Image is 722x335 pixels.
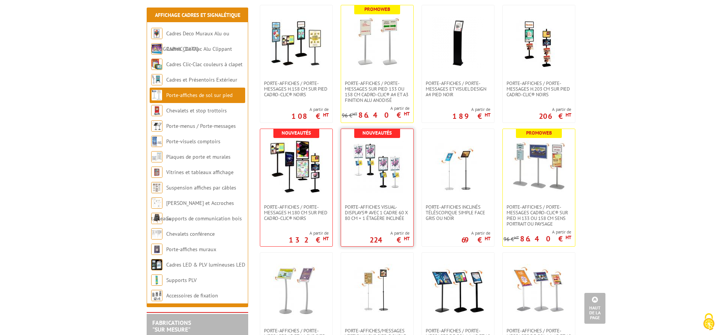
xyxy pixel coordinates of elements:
sup: HT [485,112,490,118]
img: Porte-visuels comptoirs [151,136,162,147]
img: Porte-affiches/messages verticaux sur pied double-faces A4 et A3 Gris ou Noir [351,264,403,317]
p: 86.40 € [358,113,410,117]
img: Porte-affiches / Porte-messages de sol A4, A3 et A2 Black-Line® cadres inclinés sur Pied Droit Noir [432,264,484,317]
p: 224 € [370,238,410,242]
span: Porte-affiches / Porte-messages H.180 cm SUR PIED CADRO-CLIC® NOIRS [264,204,329,221]
p: 189 € [452,114,490,118]
b: Nouveautés [363,130,392,136]
img: Cadres Clic-Clac couleurs à clapet [151,59,162,70]
b: Nouveautés [282,130,311,136]
sup: HT [323,235,329,242]
sup: HT [404,235,410,242]
sup: HT [566,234,571,241]
p: 86.40 € [520,236,571,241]
span: A partir de [370,230,410,236]
a: FABRICATIONS"Sur Mesure" [152,319,191,333]
a: Cadres LED & PLV lumineuses LED [166,261,245,268]
img: Porte-affiches / Porte-messages Cadro-Clic® sur pied H 133 ou 158 cm sens portrait ou paysage [513,140,565,193]
span: A partir de [452,106,490,112]
img: Cadres et Présentoirs Extérieur [151,74,162,85]
img: Porte-affiches inclinés téléscopique simple face gris ou noir [432,140,484,193]
p: 206 € [539,114,571,118]
a: Cadres Deco Muraux Alu ou [GEOGRAPHIC_DATA] [151,30,229,52]
a: Suspension affiches par câbles [166,184,236,191]
b: Promoweb [526,130,552,136]
a: Porte-affiches muraux [166,246,216,253]
img: Chevalets et stop trottoirs [151,105,162,116]
a: Affichage Cadres et Signalétique [155,12,240,18]
img: Porte-affiches / Porte-messages H.180 cm SUR PIED CADRO-CLIC® NOIRS [270,140,323,193]
sup: HT [566,112,571,118]
p: 132 € [289,238,329,242]
a: Porte-menus / Porte-messages [166,123,236,129]
a: Cadres et Présentoirs Extérieur [166,76,237,83]
img: Plaques de porte et murales [151,151,162,162]
a: Supports de communication bois [166,215,242,222]
b: Promoweb [364,6,390,12]
a: Porte-affiches / Porte-messages H.158 cm sur pied Cadro-Clic® NOIRS [260,80,332,97]
span: Porte-affiches inclinés téléscopique simple face gris ou noir [426,204,490,221]
a: Porte-affiches inclinés téléscopique simple face gris ou noir [422,204,494,221]
img: Porte-affiches muraux [151,244,162,255]
span: A partir de [289,230,329,236]
sup: HT [352,111,357,117]
img: Porte-affiches / Porte-messages de sol A4, A3 et A2 CadroClic® portrait/paysage alu [513,264,565,317]
a: Porte-affiches de sol sur pied [166,92,232,99]
img: Cadres Deco Muraux Alu ou Bois [151,28,162,39]
span: A partir de [461,230,490,236]
img: PORTE-AFFICHES VISUAL-DISPLAYS® AVEC 1 CADRE 60 X 80 CM + 1 ÉTAGÈRE INCLINÉE [351,140,403,193]
button: Cookies (fenêtre modale) [696,309,722,335]
img: Chevalets conférence [151,228,162,240]
img: Cimaises et Accroches tableaux [151,197,162,209]
a: Porte-visuels comptoirs [166,138,220,145]
span: Porte-affiches / Porte-messages H.203 cm SUR PIED CADRO-CLIC® NOIRS [507,80,571,97]
img: Cadres LED & PLV lumineuses LED [151,259,162,270]
a: Porte-affiches / Porte-messages sur pied 133 ou 158 cm Cadro-Clic® A4 et A3 finition alu anodisé [341,80,413,103]
img: Accessoires de fixation [151,290,162,301]
a: Porte-affiches / Porte-messages et Visuel Design A4 pied noir [422,80,494,97]
span: A partir de [504,229,571,235]
img: Suspension affiches par câbles [151,182,162,193]
p: 69 € [461,238,490,242]
img: Supports PLV [151,274,162,286]
sup: HT [404,111,410,117]
p: 96 € [342,113,357,118]
img: Vitrines et tableaux affichage [151,167,162,178]
a: Supports PLV [166,277,197,283]
a: Haut de la page [584,293,605,324]
span: Porte-affiches / Porte-messages sur pied 133 ou 158 cm Cadro-Clic® A4 et A3 finition alu anodisé [345,80,410,103]
span: Porte-affiches / Porte-messages Cadro-Clic® sur pied H 133 ou 158 cm sens portrait ou paysage [507,204,571,227]
p: 96 € [504,236,519,242]
a: Porte-affiches / Porte-messages H.203 cm SUR PIED CADRO-CLIC® NOIRS [503,80,575,97]
a: Porte-affiches / Porte-messages Cadro-Clic® sur pied H 133 ou 158 cm sens portrait ou paysage [503,204,575,227]
span: A partir de [342,105,410,111]
img: Porte-menus / Porte-messages [151,120,162,132]
sup: HT [514,235,519,240]
a: Cadres Clic-Clac couleurs à clapet [166,61,243,68]
img: Cookies (fenêtre modale) [699,312,718,331]
a: Chevalets et stop trottoirs [166,107,227,114]
a: Vitrines et tableaux affichage [166,169,234,176]
span: Porte-affiches / Porte-messages H.158 cm sur pied Cadro-Clic® NOIRS [264,80,329,97]
img: Porte-affiches / Porte-messages sur pied 133 ou 158 cm Cadro-Clic® A4 et A3 finition alu anodisé [351,17,403,69]
a: Cadres Clic-Clac Alu Clippant [166,45,232,52]
span: A partir de [539,106,571,112]
sup: HT [485,235,490,242]
a: Porte-affiches / Porte-messages H.180 cm SUR PIED CADRO-CLIC® NOIRS [260,204,332,221]
p: 108 € [291,114,329,118]
a: PORTE-AFFICHES VISUAL-DISPLAYS® AVEC 1 CADRE 60 X 80 CM + 1 ÉTAGÈRE INCLINÉE [341,204,413,221]
span: Porte-affiches / Porte-messages et Visuel Design A4 pied noir [426,80,490,97]
img: Porte-affiches / Porte-messages H.203 cm SUR PIED CADRO-CLIC® NOIRS [513,17,565,69]
img: Porte-affiches / Porte-messages et Visuel Design A4 pied noir [432,17,484,69]
sup: HT [323,112,329,118]
img: Porte-affiches / Porte-messages H.158 cm sur pied Cadro-Clic® NOIRS [270,17,323,69]
img: Porte-affiches de sol sur pied [151,89,162,101]
span: PORTE-AFFICHES VISUAL-DISPLAYS® AVEC 1 CADRE 60 X 80 CM + 1 ÉTAGÈRE INCLINÉE [345,204,410,221]
a: [PERSON_NAME] et Accroches tableaux [151,200,234,222]
a: Chevalets conférence [166,230,215,237]
span: A partir de [291,106,329,112]
a: Plaques de porte et murales [166,153,231,160]
img: Porte-affiches / Porte-messages A3 et A4 sur pied courbe, finition alu naturel satiné [270,264,323,317]
a: Accessoires de fixation [166,292,218,299]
